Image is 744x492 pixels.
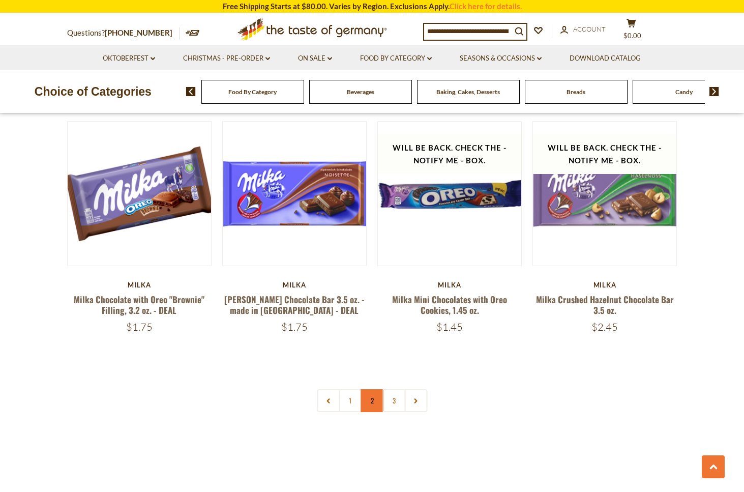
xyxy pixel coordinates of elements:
img: Milka [378,122,522,266]
a: Seasons & Occasions [460,53,542,64]
a: 1 [339,389,362,412]
a: [PERSON_NAME] Chocolate Bar 3.5 oz. - made in [GEOGRAPHIC_DATA] - DEAL [224,293,365,316]
button: $0.00 [616,18,647,44]
div: Milka [377,281,522,289]
div: Milka [222,281,367,289]
a: Christmas - PRE-ORDER [183,53,270,64]
span: Account [573,25,606,33]
a: Baking, Cakes, Desserts [436,88,500,96]
div: Milka [532,281,677,289]
a: Account [560,24,606,35]
a: Breads [567,88,585,96]
a: Milka Mini Chocolates with Oreo Cookies, 1.45 oz. [392,293,507,316]
p: Questions? [67,26,180,40]
a: Milka Crushed Hazelnut Chocolate Bar 3.5 oz. [536,293,674,316]
a: 3 [382,389,405,412]
a: Food By Category [360,53,432,64]
a: Beverages [347,88,374,96]
img: Milka [533,122,677,266]
span: $2.45 [591,321,618,333]
a: Oktoberfest [103,53,155,64]
img: Milka [223,122,367,266]
a: Food By Category [228,88,277,96]
img: previous arrow [186,87,196,96]
a: Candy [675,88,693,96]
a: Click here for details. [450,2,522,11]
a: 2 [361,389,383,412]
span: $0.00 [623,32,641,40]
a: Milka Chocolate with Oreo "Brownie" Filling, 3.2 oz. - DEAL [74,293,204,316]
a: [PHONE_NUMBER] [105,28,172,37]
img: Milka [68,122,212,266]
img: next arrow [709,87,719,96]
span: $1.75 [126,321,153,333]
a: Download Catalog [570,53,641,64]
a: On Sale [298,53,332,64]
span: $1.75 [281,321,308,333]
div: Milka [67,281,212,289]
span: $1.45 [436,321,463,333]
